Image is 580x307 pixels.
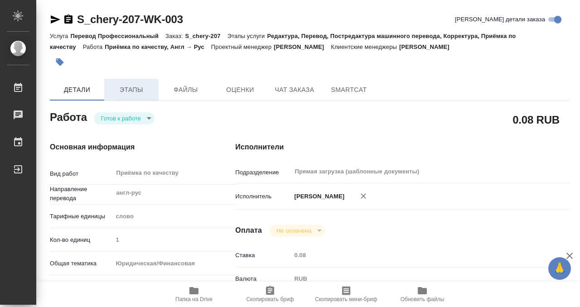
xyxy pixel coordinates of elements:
[185,33,227,39] p: S_chery-207
[399,43,456,50] p: [PERSON_NAME]
[112,256,238,271] div: Юридическая/Финансовая
[353,186,373,206] button: Удалить исполнителя
[235,251,291,260] p: Ставка
[291,249,542,262] input: Пустое поле
[165,33,185,39] p: Заказ:
[70,33,165,39] p: Перевод Профессиональный
[548,257,571,280] button: 🙏
[274,43,331,50] p: [PERSON_NAME]
[50,142,199,153] h4: Основная информация
[110,84,153,96] span: Этапы
[331,43,399,50] p: Клиентские менеджеры
[50,108,87,125] h2: Работа
[235,225,262,236] h4: Оплата
[175,296,213,302] span: Папка на Drive
[315,296,377,302] span: Скопировать мини-бриф
[235,142,570,153] h4: Исполнители
[512,112,560,127] h2: 0.08 RUB
[273,84,316,96] span: Чат заказа
[308,282,384,307] button: Скопировать мини-бриф
[401,296,445,302] span: Обновить файлы
[211,43,274,50] p: Проектный менеджер
[50,14,61,25] button: Скопировать ссылку для ЯМессенджера
[50,33,70,39] p: Услуга
[291,271,542,287] div: RUB
[235,192,291,201] p: Исполнитель
[156,282,232,307] button: Папка на Drive
[112,233,238,246] input: Пустое поле
[50,212,112,221] p: Тарифные единицы
[50,235,112,245] p: Кол-во единиц
[83,43,105,50] p: Работа
[55,84,99,96] span: Детали
[164,84,208,96] span: Файлы
[291,192,344,201] p: [PERSON_NAME]
[112,279,238,295] div: Стандартные юридические документы, договоры, уставы
[235,274,291,283] p: Валюта
[98,115,144,122] button: Готов к работе
[50,169,112,178] p: Вид работ
[63,14,74,25] button: Скопировать ссылку
[274,227,314,235] button: Не оплачена
[246,296,294,302] span: Скопировать бриф
[227,33,267,39] p: Этапы услуги
[112,209,238,224] div: слово
[269,225,325,237] div: Готов к работе
[94,112,155,125] div: Готов к работе
[218,84,262,96] span: Оценки
[552,259,567,278] span: 🙏
[327,84,371,96] span: SmartCat
[50,33,516,50] p: Редактура, Перевод, Постредактура машинного перевода, Корректура, Приёмка по качеству
[232,282,308,307] button: Скопировать бриф
[235,168,291,177] p: Подразделение
[50,52,70,72] button: Добавить тэг
[77,13,183,25] a: S_chery-207-WK-003
[50,259,112,268] p: Общая тематика
[105,43,211,50] p: Приёмка по качеству, Англ → Рус
[455,15,545,24] span: [PERSON_NAME] детали заказа
[384,282,460,307] button: Обновить файлы
[50,185,112,203] p: Направление перевода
